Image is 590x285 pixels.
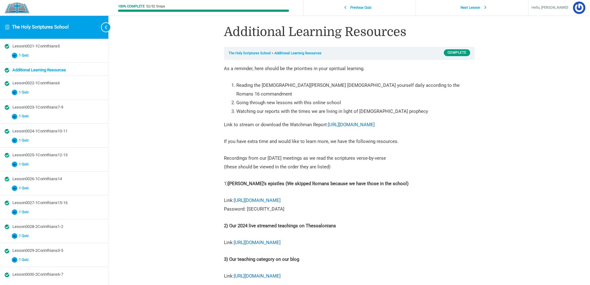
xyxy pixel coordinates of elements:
p: Link to stream or download the Watchman Report: [224,121,475,129]
span: 1 Quiz [17,53,33,58]
a: Completed Lesson0024-1Corinthians10-11 [5,128,103,134]
p: Link: [224,238,475,247]
p: As a reminder, here should be the priorities in your spiritual learning. [224,65,475,73]
strong: [PERSON_NAME]’s epistles (We skipped Romans because we have those in the school) [228,181,409,186]
button: 1 Quiz [5,88,103,97]
p: Link: [224,272,475,281]
span: 1 Quiz [17,114,33,118]
span: 1 Quiz [17,138,33,143]
span: 1 Quiz [17,162,33,167]
div: Lesson0029-2Corinthians3-5 [12,248,103,254]
div: Completed [5,225,9,229]
li: Reading the [DEMOGRAPHIC_DATA][PERSON_NAME] [DEMOGRAPHIC_DATA] yourself daily according to the Ro... [236,81,475,99]
div: Lesson0023-1Corinthians7-9 [12,105,103,110]
a: Completed Lesson0023-1Corinthians7-9 [5,105,103,110]
button: 1 Quiz [5,256,103,265]
button: 1 Quiz [5,136,103,145]
a: Completed Lesson0030-2Corinthians6-7 [5,272,103,278]
a: Completed Additional Learning Resources [5,67,103,73]
a: Completed Lesson0022-1Corinthians6 [5,80,103,86]
div: 52/52 Steps [146,5,165,8]
span: 1 Quiz [17,90,33,95]
div: Additional Learning Resources [12,67,103,73]
button: Toggle sidebar navigation [96,16,108,39]
div: Completed [5,201,9,205]
div: Lesson0025-1Corinthians12-13 [12,152,103,158]
div: Completed [5,44,9,49]
a: Completed Lesson0027-1Corinthians15-16 [5,200,103,206]
strong: 2) Our 2024 live streamed teachings on Thessalonians [224,223,336,229]
a: Completed Lesson0021-1Corinthians5 [5,43,103,49]
span: Hello, [PERSON_NAME]! [531,5,568,11]
span: Next Lesson [457,6,484,10]
button: 1 Quiz [5,184,103,193]
div: Lesson0024-1Corinthians10-11 [12,128,103,134]
button: 1 Quiz [5,160,103,169]
a: Completed Lesson0026-1Corinthians14 [5,176,103,182]
button: 1 Quiz [5,232,103,241]
div: Lesson0028-2Corinthians1-2 [12,224,103,230]
strong: 3) Our teaching category on our blog [224,256,299,262]
div: Completed [5,129,9,134]
li: Going through new lessons with this online school [236,99,475,107]
div: Completed [5,81,9,86]
a: [URL][DOMAIN_NAME] [234,198,281,203]
li: Watching our reports with the times we are living in light of [DEMOGRAPHIC_DATA] prophecy [236,107,475,116]
span: 1 Quiz [17,210,33,214]
div: Lesson0027-1Corinthians15-16 [12,200,103,206]
div: Completed [5,177,9,181]
span: 1 Quiz [17,258,33,262]
a: [URL][DOMAIN_NAME] [328,122,375,127]
a: The Holy Scriptures School [12,24,69,30]
p: 1) [224,180,475,188]
a: Completed Lesson0028-2Corinthians1-2 [5,224,103,230]
div: Lesson0022-1Corinthians6 [12,80,103,86]
div: Completed [5,68,9,73]
div: Completed [5,249,9,253]
a: [URL][DOMAIN_NAME] [234,273,281,279]
div: 100% Complete [118,5,145,8]
div: Lesson0021-1Corinthians5 [12,43,103,49]
h1: Additional Learning Resources [224,23,475,41]
span: 1 Quiz [17,234,33,238]
a: Completed Lesson0025-1Corinthians12-13 [5,152,103,158]
button: 1 Quiz [5,112,103,121]
button: 1 Quiz [5,207,103,216]
p: Link: Password: [SECURITY_DATA] [224,196,475,214]
a: Next Lesson [417,2,527,14]
a: The Holy Scriptures School [229,51,271,55]
div: Completed [5,105,9,110]
nav: Breadcrumbs [224,47,475,60]
div: Lesson0030-2Corinthians6-7 [12,272,103,278]
span: 1 Quiz [17,186,33,190]
p: Recordings from our [DATE] meetings as we read the scriptures verse-by-verse (these should be vie... [224,154,475,171]
p: If you have extra time and would like to learn more, we have the following resources. [224,137,475,146]
div: Lesson0026-1Corinthians14 [12,176,103,182]
div: Completed [5,273,9,277]
a: [URL][DOMAIN_NAME] [234,240,281,245]
a: Additional Learning Resources [274,51,321,55]
a: Previous Quiz [305,2,414,14]
button: 1 Quiz [5,51,103,60]
div: Complete [444,49,470,56]
span: Previous Quiz [347,6,375,10]
a: Completed Lesson0029-2Corinthians3-5 [5,248,103,254]
div: Completed [5,153,9,158]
